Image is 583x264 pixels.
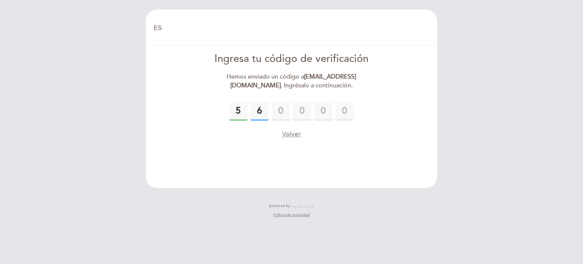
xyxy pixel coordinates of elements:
[269,203,314,209] a: powered by
[314,102,332,120] input: 0
[293,102,311,120] input: 0
[269,203,290,209] span: powered by
[273,212,310,218] a: Política de privacidad
[205,52,379,66] div: Ingresa tu código de verificación
[292,204,314,208] img: MEITRE
[205,73,379,90] div: Hemos enviado un código a . Ingrésalo a continuación.
[229,102,247,120] input: 0
[230,73,356,89] strong: [EMAIL_ADDRESS][DOMAIN_NAME]
[336,102,354,120] input: 0
[282,130,301,139] button: Volver
[251,102,269,120] input: 0
[272,102,290,120] input: 0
